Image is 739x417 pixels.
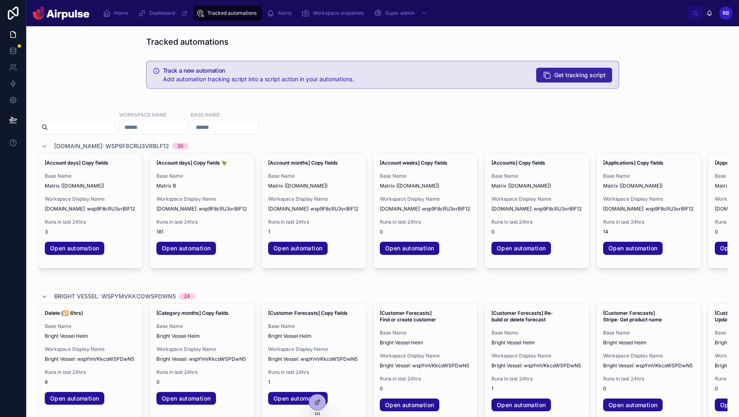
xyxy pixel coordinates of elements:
[380,330,471,336] span: Base Name
[373,153,478,268] a: [Account weeks] Copy fieldsBase NameMatrix ([DOMAIN_NAME])Workspace Display Name[DOMAIN_NAME]: ws...
[491,376,583,382] span: Runs in last 24hrs
[45,219,136,225] span: Runs in last 24hrs
[603,183,694,189] span: Matrix ([DOMAIN_NAME])
[603,310,662,323] strong: [Customer Forecasts] Stripe: Get product name
[380,183,471,189] span: Matrix ([DOMAIN_NAME])
[268,346,359,353] span: Workspace Display Name
[193,6,262,21] a: Tracked automations
[38,153,143,268] a: [Account days] Copy fieldsBase NameMatrix ([DOMAIN_NAME])Workspace Display Name[DOMAIN_NAME]: wsp...
[190,111,220,118] label: Base name
[45,369,136,376] span: Runs in last 24hrs
[45,206,136,212] span: [DOMAIN_NAME]: wsp9F8cRU3vrBlF12
[380,160,448,166] strong: [Account weeks] Copy fields
[156,219,248,225] span: Runs in last 24hrs
[156,323,248,330] span: Base Name
[156,196,248,202] span: Workspace Display Name
[264,6,297,21] a: Alerts
[603,173,694,179] span: Base Name
[261,153,366,268] a: [Account months] Copy fieldsBase NameMatrix ([DOMAIN_NAME])Workspace Display Name[DOMAIN_NAME]: w...
[45,379,136,385] span: 8
[54,142,169,150] span: [DOMAIN_NAME]: wsp9F8cRU3vrBlF12
[380,219,471,225] span: Runs in last 24hrs
[156,379,248,385] span: 0
[156,392,216,405] a: Open automation
[149,10,175,16] span: Dashboard
[380,362,471,369] span: Bright Vessel: wspYmVKkcoWSPDwN5
[268,229,359,235] span: 1
[603,353,694,359] span: Workspace Display Name
[156,160,227,166] strong: [Account days] Copy fields 🦖
[380,206,471,212] span: [DOMAIN_NAME]: wsp9F8cRU3vrBlF12
[491,339,583,346] span: Bright Vessel Helm
[491,229,583,235] span: 0
[163,76,354,82] span: Add automation tracking script into a script action in your automations.
[156,173,248,179] span: Base Name
[278,10,291,16] span: Alerts
[156,369,248,376] span: Runs in last 24hrs
[156,242,216,255] a: Open automation
[45,323,136,330] span: Base Name
[380,310,436,323] strong: [Customer Forecasts] Find or create customer
[491,173,583,179] span: Base Name
[268,173,359,179] span: Base Name
[554,71,606,79] span: Get tracking script
[603,229,694,235] span: 14
[380,173,471,179] span: Base Name
[268,369,359,376] span: Runs in last 24hrs
[380,385,471,392] span: 0
[45,310,83,316] strong: Delete (🔁 6hrs)
[146,36,229,48] h1: Tracked automations
[491,242,551,255] a: Open automation
[45,229,136,235] span: 3
[380,376,471,382] span: Runs in last 24hrs
[268,392,328,405] a: Open automation
[45,242,104,255] a: Open automation
[119,111,167,118] label: Workspace name
[156,333,248,339] span: Bright Vessel Helm
[603,196,694,202] span: Workspace Display Name
[491,196,583,202] span: Workspace Display Name
[380,229,471,235] span: 0
[603,385,694,392] span: 0
[385,10,415,16] span: Super admin
[45,392,104,405] a: Open automation
[156,346,248,353] span: Workspace Display Name
[491,353,583,359] span: Workspace Display Name
[603,399,663,412] a: Open automation
[268,183,359,189] span: Matrix ([DOMAIN_NAME])
[163,75,530,83] div: Add automation tracking script into a script action in your automations.
[491,399,551,412] a: Open automation
[536,68,612,82] button: Get tracking script
[380,196,471,202] span: Workspace Display Name
[596,153,701,268] a: [Applications] Copy fieldsBase NameMatrix ([DOMAIN_NAME])Workspace Display Name[DOMAIN_NAME]: wsp...
[491,160,545,166] strong: [Accounts] Copy fields
[491,310,553,323] strong: [Customer Forecasts] Re-build or delete forecast
[149,153,255,268] a: [Account days] Copy fields 🦖Base NameMatrix BWorkspace Display Name[DOMAIN_NAME]: wsp9F8cRU3vrBlF...
[268,196,359,202] span: Workspace Display Name
[603,330,694,336] span: Base Name
[603,376,694,382] span: Runs in last 24hrs
[299,6,369,21] a: Workspace snapshots
[380,353,471,359] span: Workspace Display Name
[268,333,359,339] span: Bright Vessel Helm
[156,229,248,235] span: 181
[45,333,136,339] span: Bright Vessel Helm
[268,356,359,362] span: Bright Vessel: wspYmVKkcoWSPDwN5
[723,10,729,16] span: RB
[371,6,431,21] a: Super admin
[184,293,190,300] div: 24
[54,292,176,300] span: Bright Vessel: wspYmVKkcoWSPDwN5
[484,153,590,268] a: [Accounts] Copy fieldsBase NameMatrix ([DOMAIN_NAME])Workspace Display Name[DOMAIN_NAME]: wsp9F8c...
[33,7,90,20] img: App logo
[45,173,136,179] span: Base Name
[268,160,338,166] strong: [Account months] Copy fields
[268,379,359,385] span: 1
[114,10,128,16] span: Home
[156,310,229,316] strong: [Category months] Copy fields
[491,206,583,212] span: [DOMAIN_NAME]: wsp9F8cRU3vrBlF12
[45,160,108,166] strong: [Account days] Copy fields
[135,6,192,21] a: Dashboard
[45,356,136,362] span: Bright Vessel: wspYmVKkcoWSPDwN5
[491,385,583,392] span: 1
[45,346,136,353] span: Workspace Display Name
